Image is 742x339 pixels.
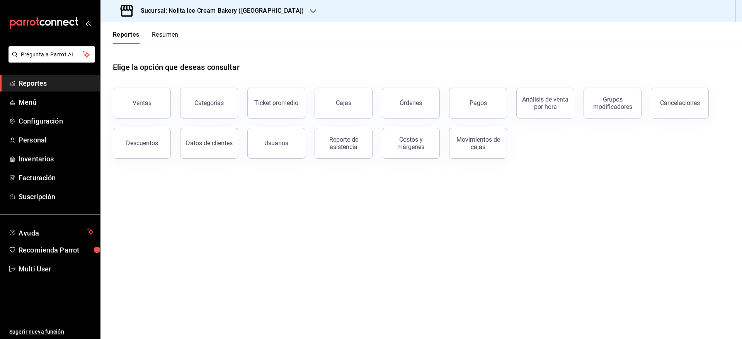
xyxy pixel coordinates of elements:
[19,192,94,202] span: Suscripción
[382,128,440,159] button: Costos y márgenes
[320,136,368,151] div: Reporte de asistencia
[134,6,304,15] h3: Sucursal: Nolita Ice Cream Bakery ([GEOGRAPHIC_DATA])
[21,51,83,59] span: Pregunta a Parrot AI
[19,154,94,164] span: Inventarios
[9,328,94,336] span: Sugerir nueva función
[387,136,435,151] div: Costos y márgenes
[133,99,151,107] div: Ventas
[5,56,95,64] a: Pregunta a Parrot AI
[19,173,94,183] span: Facturación
[589,96,636,110] div: Grupos modificadores
[470,99,487,107] div: Pagos
[19,264,94,274] span: Multi User
[660,99,700,107] div: Cancelaciones
[382,88,440,119] button: Órdenes
[180,128,238,159] button: Datos de clientes
[336,99,351,107] div: Cajas
[113,31,179,44] div: navigation tabs
[584,88,642,119] button: Grupos modificadores
[247,128,305,159] button: Usuarios
[449,128,507,159] button: Movimientos de cajas
[521,96,569,110] div: Análisis de venta por hora
[19,245,94,255] span: Recomienda Parrot
[113,88,171,119] button: Ventas
[651,88,709,119] button: Cancelaciones
[19,78,94,88] span: Reportes
[9,46,95,63] button: Pregunta a Parrot AI
[19,97,94,107] span: Menú
[247,88,305,119] button: Ticket promedio
[449,88,507,119] button: Pagos
[264,139,288,147] div: Usuarios
[113,128,171,159] button: Descuentos
[454,136,502,151] div: Movimientos de cajas
[19,227,84,236] span: Ayuda
[126,139,158,147] div: Descuentos
[254,99,298,107] div: Ticket promedio
[113,61,240,73] h1: Elige la opción que deseas consultar
[315,128,373,159] button: Reporte de asistencia
[194,99,224,107] div: Categorías
[180,88,238,119] button: Categorías
[516,88,574,119] button: Análisis de venta por hora
[315,88,373,119] button: Cajas
[19,116,94,126] span: Configuración
[19,135,94,145] span: Personal
[152,31,179,44] button: Resumen
[113,31,140,44] button: Reportes
[400,99,422,107] div: Órdenes
[186,139,233,147] div: Datos de clientes
[85,20,91,26] button: open_drawer_menu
